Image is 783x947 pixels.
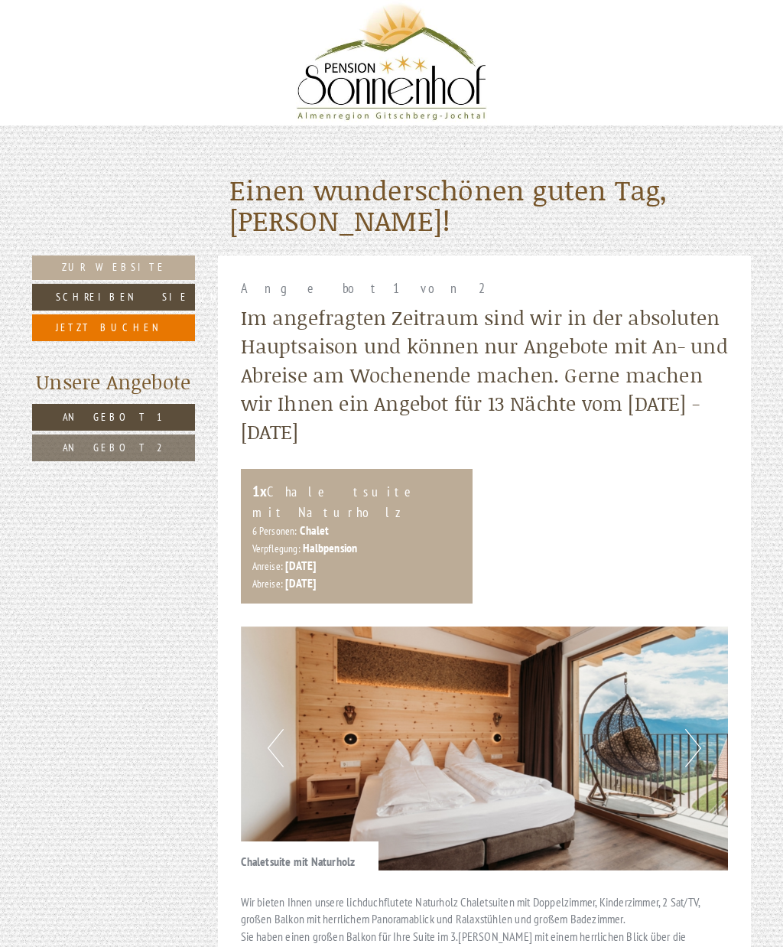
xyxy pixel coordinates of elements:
b: [DATE] [285,575,316,591]
div: Unsere Angebote [32,368,195,396]
button: Next [685,729,701,767]
small: 6 Personen: [252,524,297,538]
b: [DATE] [285,558,316,573]
small: Verpflegung: [252,542,301,555]
img: image [241,626,729,871]
div: Chaletsuite mit Naturholz [252,480,462,522]
a: Jetzt buchen [32,314,195,341]
b: Halbpension [303,540,357,555]
small: Abreise: [252,577,284,591]
span: Angebot 1 von 2 [241,279,495,297]
span: Angebot 2 [63,441,165,454]
b: Chalet [300,522,329,538]
a: Zur Website [32,255,195,280]
div: Im angefragten Zeitraum sind wir in der absoluten Hauptsaison und können nur Angebote mit An- und... [241,304,729,446]
small: Anreise: [252,559,284,573]
b: 1x [252,481,267,501]
h1: Einen wunderschönen guten Tag, [PERSON_NAME]! [229,175,740,236]
a: Schreiben Sie uns [32,284,195,311]
div: Chaletsuite mit Naturholz [241,841,379,871]
button: Previous [268,729,284,767]
span: Angebot 1 [63,410,165,424]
